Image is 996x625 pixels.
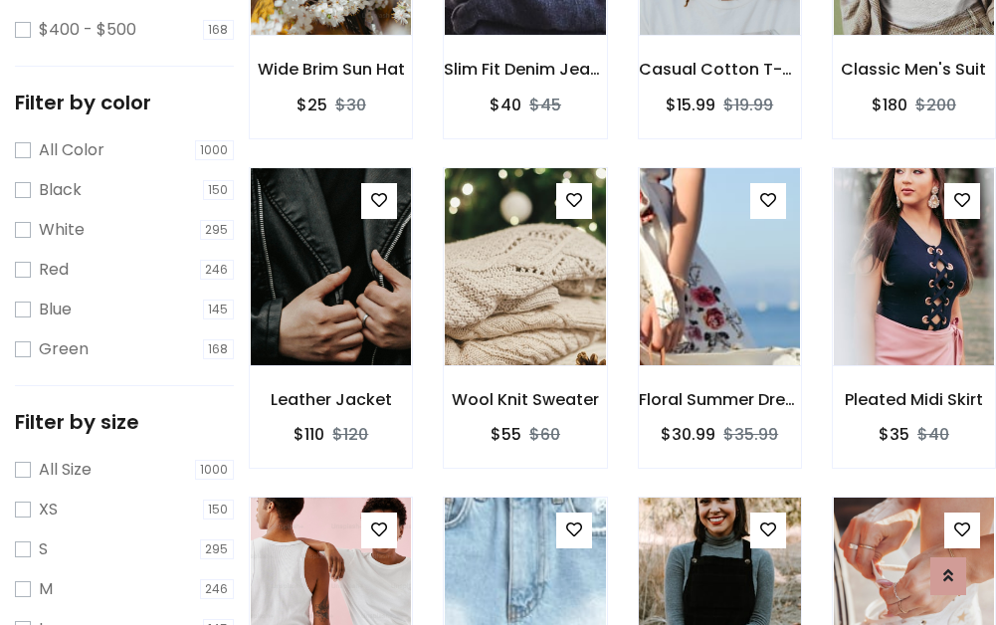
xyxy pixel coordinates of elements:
span: 150 [203,500,235,520]
label: M [39,577,53,601]
h6: $30.99 [661,425,715,444]
h6: Floral Summer Dress [639,390,801,409]
span: 150 [203,180,235,200]
span: 145 [203,300,235,319]
span: 246 [200,260,235,280]
h6: $15.99 [666,96,715,114]
h6: $40 [490,96,521,114]
h6: Leather Jacket [250,390,412,409]
h6: $25 [297,96,327,114]
label: Blue [39,298,72,321]
label: XS [39,498,58,521]
del: $60 [529,423,560,446]
del: $30 [335,94,366,116]
h6: Slim Fit Denim Jeans [444,60,606,79]
span: 295 [200,220,235,240]
label: S [39,537,48,561]
h6: Wool Knit Sweater [444,390,606,409]
span: 1000 [195,460,235,480]
h5: Filter by size [15,410,234,434]
h6: $180 [872,96,907,114]
del: $19.99 [723,94,773,116]
span: 295 [200,539,235,559]
span: 168 [203,339,235,359]
label: $400 - $500 [39,18,136,42]
h6: $35 [879,425,909,444]
del: $45 [529,94,561,116]
label: All Size [39,458,92,482]
label: Green [39,337,89,361]
span: 246 [200,579,235,599]
label: White [39,218,85,242]
h6: $110 [294,425,324,444]
del: $35.99 [723,423,778,446]
h6: Classic Men's Suit [833,60,995,79]
label: Black [39,178,82,202]
del: $200 [915,94,956,116]
del: $120 [332,423,368,446]
h6: $55 [491,425,521,444]
h6: Wide Brim Sun Hat [250,60,412,79]
del: $40 [917,423,949,446]
label: All Color [39,138,104,162]
label: Red [39,258,69,282]
span: 168 [203,20,235,40]
h6: Casual Cotton T-Shirt [639,60,801,79]
span: 1000 [195,140,235,160]
h5: Filter by color [15,91,234,114]
h6: Pleated Midi Skirt [833,390,995,409]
